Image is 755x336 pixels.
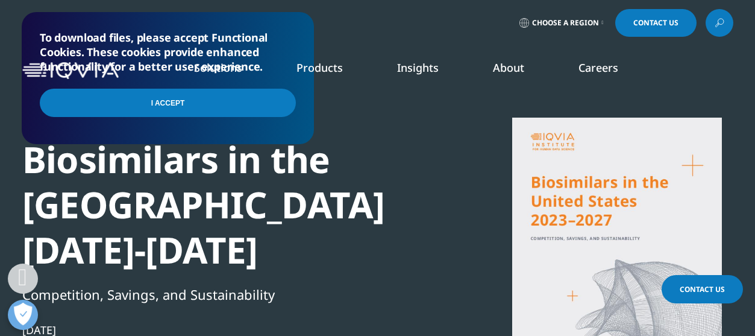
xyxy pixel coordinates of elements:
div: Competition, Savings, and Sustainability [22,284,436,305]
span: Contact Us [633,19,678,27]
img: IQVIA Healthcare Information Technology and Pharma Clinical Research Company [22,62,119,80]
div: Biosimilars in the [GEOGRAPHIC_DATA] [DATE]-[DATE] [22,137,436,273]
a: Contact Us [615,9,697,37]
a: Contact Us [662,275,743,303]
button: Open Preferences [8,300,38,330]
a: About [493,60,524,75]
a: Solutions [194,60,242,75]
span: Choose a Region [532,18,599,28]
nav: Primary [124,42,733,99]
span: Contact Us [680,284,725,294]
a: Products [296,60,343,75]
a: Careers [578,60,618,75]
a: Insights [397,60,439,75]
input: I Accept [40,89,296,117]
